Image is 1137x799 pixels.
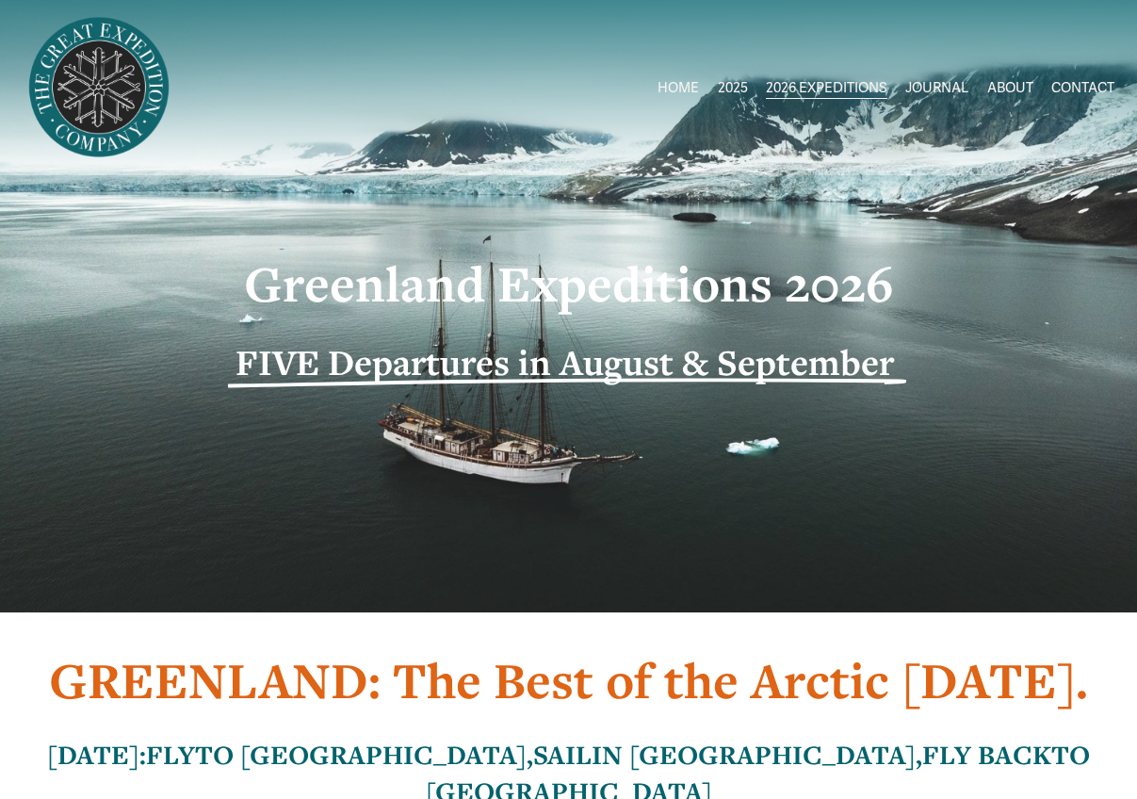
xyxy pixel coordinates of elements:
a: folder dropdown [766,73,887,102]
a: folder dropdown [718,73,748,102]
strong: [DATE]: [47,737,146,772]
a: HOME [658,73,699,102]
strong: FIVE Departures in August & September [236,338,894,385]
strong: Greenland Expeditions 2026 [244,250,894,317]
img: Arctic Expeditions [23,11,175,164]
strong: SAIL [533,737,592,772]
strong: FLY BACK [922,737,1051,772]
a: CONTACT [1051,73,1114,102]
span: 2026 EXPEDITIONS [766,75,887,101]
strong: FLY [146,737,195,772]
a: JOURNAL [905,73,968,102]
strong: GREENLAND: The Best of the Arctic [DATE]. [49,646,1088,713]
span: 2025 [718,75,748,101]
strong: IN [GEOGRAPHIC_DATA], [592,737,922,772]
a: ABOUT [987,73,1033,102]
strong: TO [GEOGRAPHIC_DATA], [195,737,533,772]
